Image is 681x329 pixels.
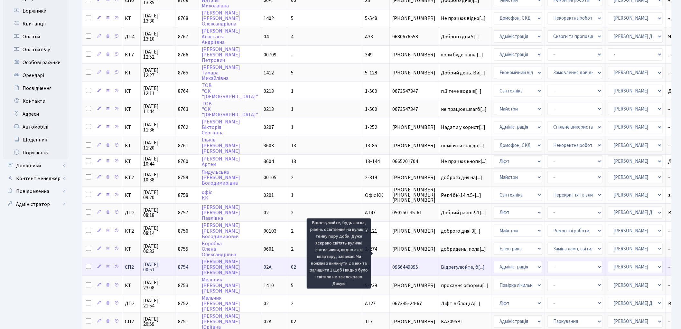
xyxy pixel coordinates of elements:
[291,69,294,76] span: 5
[202,100,258,118] a: ТОВ"ОК"[DEMOGRAPHIC_DATA]"
[365,318,373,325] span: 117
[143,316,173,327] span: [DATE] 20:59
[178,192,188,199] span: 8758
[392,319,435,324] span: [PHONE_NUMBER]
[143,31,173,42] span: [DATE] 13:10
[125,143,138,148] span: КТ
[291,246,294,253] span: 2
[392,175,435,180] span: [PHONE_NUMBER]
[3,133,68,146] a: Щоденник
[441,282,489,289] span: прохання оформи[...]
[125,52,138,57] span: КТ7
[392,159,435,164] span: 0665201704
[264,106,274,113] span: 0213
[125,210,138,215] span: ДП2
[125,16,138,21] span: КТ
[143,122,173,132] span: [DATE] 11:36
[125,319,138,324] span: СП2
[291,142,296,149] span: 13
[143,172,173,182] span: [DATE] 10:38
[178,227,188,235] span: 8756
[3,17,68,30] a: Квитанції
[178,246,188,253] span: 8755
[392,283,435,288] span: [PHONE_NUMBER]
[178,264,188,271] span: 8754
[143,298,173,308] span: [DATE] 21:54
[441,227,480,235] span: доброго дня! 3[...]
[202,240,236,258] a: КоробкаОленаОлександрівна
[143,68,173,78] span: [DATE] 12:27
[3,82,68,95] a: Посвідчення
[392,16,435,21] span: [PHONE_NUMBER]
[178,124,188,131] span: 8762
[365,106,377,113] span: 1-500
[291,192,294,199] span: 1
[264,15,274,22] span: 1402
[392,107,435,112] span: 0673547347
[125,228,138,234] span: КТ2
[125,265,138,270] span: СП2
[3,185,68,198] a: Повідомлення
[178,51,188,58] span: 8766
[365,69,377,76] span: 5-128
[264,209,269,216] span: 02
[365,124,377,131] span: 1-252
[202,137,240,155] a: Ільків[PERSON_NAME][PERSON_NAME]
[441,319,489,324] span: КА3095ВТ
[291,300,294,307] span: 2
[178,174,188,181] span: 8759
[441,174,482,181] span: доброго дня на[...]
[143,104,173,114] span: [DATE] 11:44
[3,43,68,56] a: Оплати iPay
[392,247,435,252] span: [PHONE_NUMBER]
[392,34,435,39] span: 0680676558
[264,318,272,325] span: 02А
[178,69,188,76] span: 8765
[3,69,68,82] a: Орендарі
[291,174,294,181] span: 2
[392,210,435,215] span: 050250-35-61
[264,264,272,271] span: 02А
[178,106,188,113] span: 8763
[291,51,293,58] span: -
[441,88,481,95] span: п.3 тече вода в[...]
[441,33,480,40] span: Доброго дня У[...]
[291,158,296,165] span: 13
[3,198,68,211] a: Адміністратор
[264,192,274,199] span: 0201
[202,82,258,100] a: ТОВ"ОК"[DEMOGRAPHIC_DATA]"
[291,33,294,40] span: 4
[3,108,68,121] a: Адреси
[291,282,294,289] span: 5
[291,124,294,131] span: 1
[441,142,485,149] span: поміняти код до[...]
[143,244,173,254] span: [DATE] 06:33
[202,118,240,136] a: [PERSON_NAME]ВікторіяСергіївна
[143,140,173,150] span: [DATE] 11:20
[178,282,188,289] span: 8753
[143,208,173,218] span: [DATE] 08:18
[365,174,377,181] span: 2-319
[291,318,296,325] span: 02
[291,227,294,235] span: 2
[264,51,276,58] span: 00709
[3,121,68,133] a: Автомобілі
[3,146,68,159] a: Порушення
[392,70,435,75] span: [PHONE_NUMBER]
[202,189,212,201] a: офісКК
[143,156,173,167] span: [DATE] 10:44
[202,295,240,313] a: Мальчик[PERSON_NAME][PERSON_NAME]
[125,193,138,198] span: КТ
[178,142,188,149] span: 8761
[202,276,240,295] a: Мельник[PERSON_NAME][PERSON_NAME]
[365,158,380,165] span: 13-144
[178,15,188,22] span: 8768
[3,159,68,172] a: Довідники
[202,204,240,222] a: [PERSON_NAME][PERSON_NAME]Павлівна
[365,88,377,95] span: 1-500
[307,218,371,289] div: Відрегулюйте, будь ласка, рівень освітлення на вулиці у темну пору доби. Дуже яскраво світять вул...
[392,52,435,57] span: [PHONE_NUMBER]
[202,258,240,276] a: [PERSON_NAME][PERSON_NAME][PERSON_NAME]
[143,262,173,272] span: [DATE] 00:51
[264,158,274,165] span: 3604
